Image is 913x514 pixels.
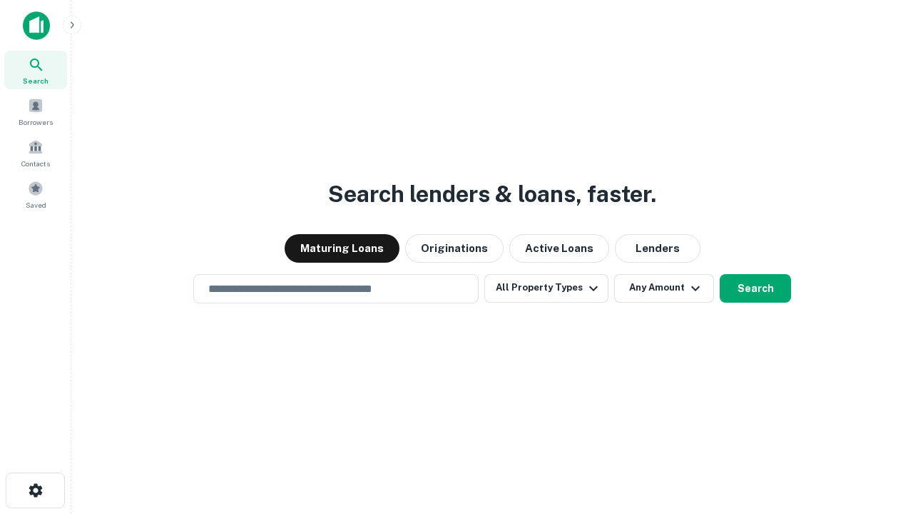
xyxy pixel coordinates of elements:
[615,234,700,263] button: Lenders
[328,177,656,211] h3: Search lenders & loans, faster.
[19,116,53,128] span: Borrowers
[509,234,609,263] button: Active Loans
[842,400,913,468] iframe: Chat Widget
[4,92,67,131] a: Borrowers
[26,199,46,211] span: Saved
[614,274,714,303] button: Any Amount
[4,133,67,172] a: Contacts
[484,274,608,303] button: All Property Types
[720,274,791,303] button: Search
[4,51,67,89] a: Search
[23,11,50,40] img: capitalize-icon.png
[23,75,49,86] span: Search
[285,234,399,263] button: Maturing Loans
[21,158,50,169] span: Contacts
[405,234,504,263] button: Originations
[4,175,67,213] a: Saved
